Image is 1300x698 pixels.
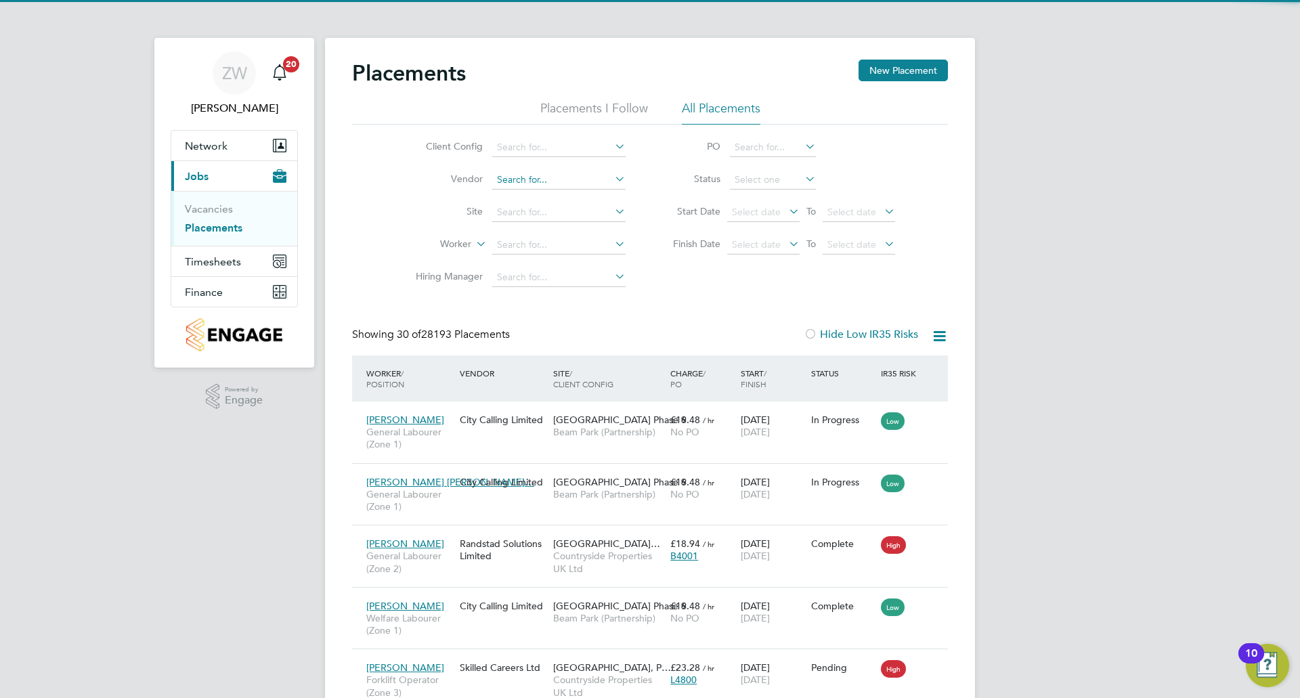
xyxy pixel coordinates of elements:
[741,612,770,624] span: [DATE]
[670,538,700,550] span: £18.94
[366,674,453,698] span: Forklift Operator (Zone 3)
[352,60,466,87] h2: Placements
[456,531,550,569] div: Randstad Solutions Limited
[808,361,878,385] div: Status
[363,361,456,396] div: Worker
[171,51,298,116] a: ZW[PERSON_NAME]
[186,318,282,351] img: countryside-properties-logo-retina.png
[741,488,770,500] span: [DATE]
[553,538,660,550] span: [GEOGRAPHIC_DATA]…
[881,412,905,430] span: Low
[670,488,699,500] span: No PO
[877,361,924,385] div: IR35 Risk
[405,140,483,152] label: Client Config
[366,476,534,488] span: [PERSON_NAME] [PERSON_NAME]…
[363,654,948,666] a: [PERSON_NAME]Forklift Operator (Zone 3)Skilled Careers Ltd[GEOGRAPHIC_DATA], P…Countryside Proper...
[682,100,760,125] li: All Placements
[171,131,297,160] button: Network
[811,538,875,550] div: Complete
[553,476,687,488] span: [GEOGRAPHIC_DATA] Phase 6
[859,60,948,81] button: New Placement
[659,205,720,217] label: Start Date
[222,64,247,82] span: ZW
[811,476,875,488] div: In Progress
[553,368,613,389] span: / Client Config
[366,661,444,674] span: [PERSON_NAME]
[732,238,781,250] span: Select date
[366,612,453,636] span: Welfare Labourer (Zone 1)
[553,674,664,698] span: Countryside Properties UK Ltd
[1246,644,1289,687] button: Open Resource Center, 10 new notifications
[827,206,876,218] span: Select date
[492,203,626,222] input: Search for...
[492,236,626,255] input: Search for...
[737,531,808,569] div: [DATE]
[670,674,697,686] span: L4800
[171,161,297,191] button: Jobs
[811,600,875,612] div: Complete
[283,56,299,72] span: 20
[154,38,314,368] nav: Main navigation
[540,100,648,125] li: Placements I Follow
[363,406,948,418] a: [PERSON_NAME]General Labourer (Zone 1)City Calling Limited[GEOGRAPHIC_DATA] Phase 6Beam Park (Par...
[171,277,297,307] button: Finance
[456,469,550,495] div: City Calling Limited
[670,426,699,438] span: No PO
[171,246,297,276] button: Timesheets
[553,488,664,500] span: Beam Park (Partnership)
[397,328,510,341] span: 28193 Placements
[185,202,233,215] a: Vacancies
[804,328,918,341] label: Hide Low IR35 Risks
[553,426,664,438] span: Beam Park (Partnership)
[456,407,550,433] div: City Calling Limited
[492,268,626,287] input: Search for...
[670,476,700,488] span: £19.48
[737,469,808,507] div: [DATE]
[171,100,298,116] span: Zane Wickens
[1245,653,1257,671] div: 10
[405,270,483,282] label: Hiring Manager
[670,414,700,426] span: £19.48
[363,592,948,604] a: [PERSON_NAME]Welfare Labourer (Zone 1)City Calling Limited[GEOGRAPHIC_DATA] Phase 6Beam Park (Par...
[802,202,820,220] span: To
[553,414,687,426] span: [GEOGRAPHIC_DATA] Phase 6
[659,140,720,152] label: PO
[363,468,948,480] a: [PERSON_NAME] [PERSON_NAME]…General Labourer (Zone 1)City Calling Limited[GEOGRAPHIC_DATA] Phase ...
[456,655,550,680] div: Skilled Careers Ltd
[732,206,781,218] span: Select date
[703,477,714,487] span: / hr
[405,205,483,217] label: Site
[703,601,714,611] span: / hr
[703,663,714,673] span: / hr
[393,238,471,251] label: Worker
[827,238,876,250] span: Select date
[185,255,241,268] span: Timesheets
[206,384,263,410] a: Powered byEngage
[550,361,667,396] div: Site
[881,598,905,616] span: Low
[171,191,297,246] div: Jobs
[670,661,700,674] span: £23.28
[741,368,766,389] span: / Finish
[492,171,626,190] input: Search for...
[363,530,948,542] a: [PERSON_NAME]General Labourer (Zone 2)Randstad Solutions Limited[GEOGRAPHIC_DATA]…Countryside Pro...
[352,328,513,342] div: Showing
[730,171,816,190] input: Select one
[670,600,700,612] span: £19.48
[670,612,699,624] span: No PO
[553,550,664,574] span: Countryside Properties UK Ltd
[730,138,816,157] input: Search for...
[553,612,664,624] span: Beam Park (Partnership)
[667,361,737,396] div: Charge
[492,138,626,157] input: Search for...
[456,361,550,385] div: Vendor
[366,414,444,426] span: [PERSON_NAME]
[741,550,770,562] span: [DATE]
[185,286,223,299] span: Finance
[670,368,706,389] span: / PO
[741,426,770,438] span: [DATE]
[737,593,808,631] div: [DATE]
[659,238,720,250] label: Finish Date
[881,475,905,492] span: Low
[397,328,421,341] span: 30 of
